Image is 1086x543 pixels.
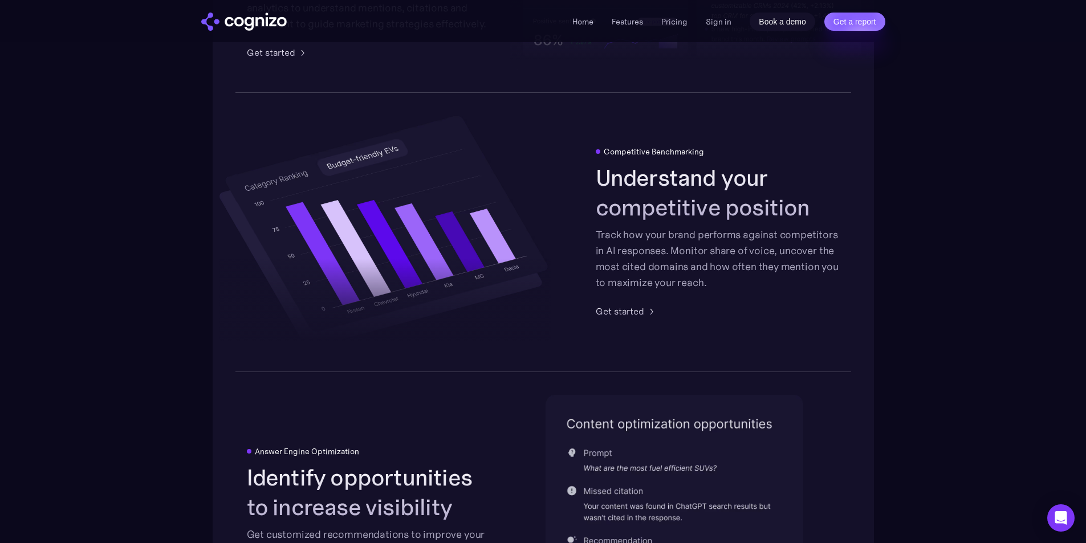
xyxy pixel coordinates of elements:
div: Open Intercom Messenger [1047,504,1075,532]
a: Sign in [706,15,731,28]
a: Get a report [824,13,885,31]
div: Competitive Benchmarking [604,147,704,156]
a: home [201,13,287,31]
h2: Understand your competitive position [596,163,840,222]
img: cognizo logo [201,13,287,31]
a: Get started [596,304,658,318]
div: Answer Engine Optimization [255,447,359,456]
div: Get started [247,46,295,59]
h2: Identify opportunities to increase visibility [247,463,491,522]
a: Home [572,17,593,27]
a: Book a demo [750,13,815,31]
a: Get started [247,46,309,59]
a: Pricing [661,17,688,27]
a: Features [612,17,643,27]
div: Get started [596,304,644,318]
div: Track how your brand performs against competitors in AI responses. Monitor share of voice, uncove... [596,227,840,291]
